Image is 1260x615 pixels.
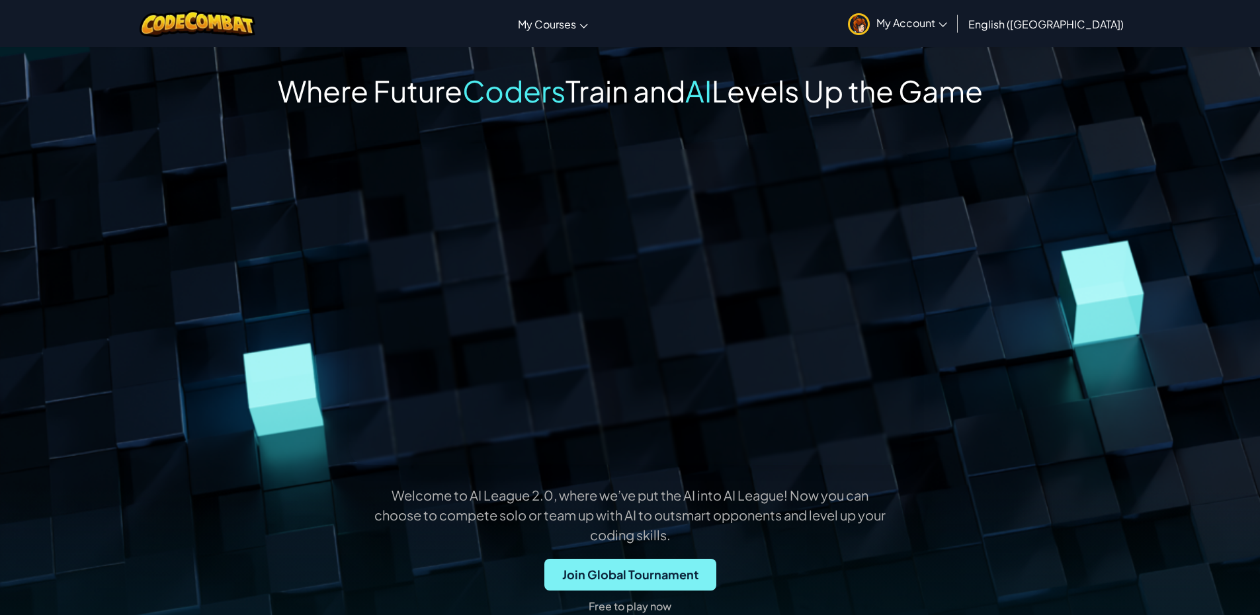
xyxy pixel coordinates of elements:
p: coding skills. [155,526,1105,544]
span: Where Future [278,72,462,109]
p: Welcome to AI League 2.0, where we’ve put the AI into AI League! Now you can [155,486,1105,505]
a: English ([GEOGRAPHIC_DATA]) [962,6,1130,42]
p: choose to compete solo or team up with AI to outsmart opponents and level up your [155,506,1105,524]
span: English ([GEOGRAPHIC_DATA]) [968,17,1124,31]
span: Levels Up the Game [712,72,983,109]
img: CodeCombat logo [140,10,255,37]
span: My Account [876,16,947,30]
img: avatar [848,13,870,35]
a: My Account [841,3,954,44]
a: My Courses [511,6,595,42]
button: Join Global Tournament [544,559,716,591]
span: Coders [462,72,566,109]
span: Train and [566,72,685,109]
span: My Courses [518,17,576,31]
span: AI [685,72,712,109]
